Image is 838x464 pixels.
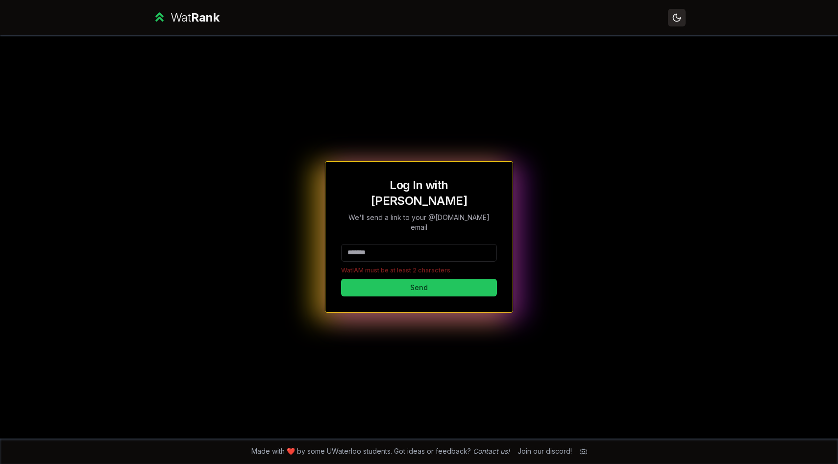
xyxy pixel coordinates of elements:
div: Join our discord! [518,446,572,456]
h1: Log In with [PERSON_NAME] [341,177,497,209]
span: Made with ❤️ by some UWaterloo students. Got ideas or feedback? [251,446,510,456]
button: Send [341,279,497,296]
a: WatRank [152,10,220,25]
p: We'll send a link to your @[DOMAIN_NAME] email [341,213,497,232]
p: WatIAM must be at least 2 characters. [341,266,497,275]
div: Wat [171,10,220,25]
a: Contact us! [473,447,510,455]
span: Rank [191,10,220,24]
